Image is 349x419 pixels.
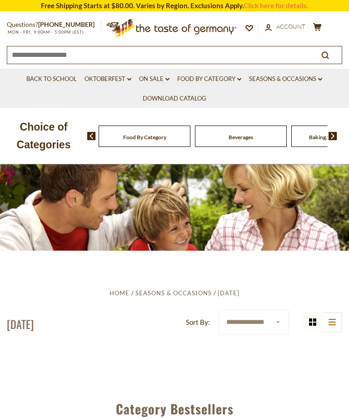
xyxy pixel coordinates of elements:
[218,289,239,297] a: [DATE]
[229,134,253,141] a: Beverages
[177,74,241,84] a: Food By Category
[26,74,77,84] a: Back to School
[135,289,211,297] a: Seasons & Occasions
[85,74,131,84] a: Oktoberfest
[276,23,305,30] span: Account
[110,289,130,297] a: Home
[244,1,308,10] a: Click here for details.
[7,317,34,331] h1: [DATE]
[7,30,84,35] span: MON - FRI, 9:00AM - 5:00PM (EST)
[143,94,206,104] a: Download Catalog
[249,74,322,84] a: Seasons & Occasions
[329,132,337,140] img: next arrow
[87,132,96,140] img: previous arrow
[186,317,210,328] label: Sort By:
[38,20,95,28] a: [PHONE_NUMBER]
[139,74,170,84] a: On Sale
[265,22,305,32] a: Account
[123,134,166,141] a: Food By Category
[7,19,101,30] p: Questions?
